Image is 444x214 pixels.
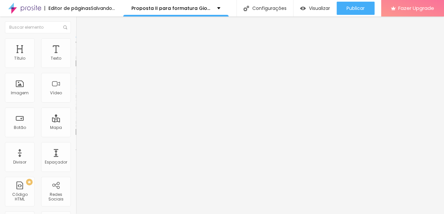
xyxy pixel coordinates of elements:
[50,91,62,95] div: Vídeo
[243,6,249,11] img: Icone
[398,5,434,11] span: Fazer Upgrade
[43,192,69,202] div: Redes Sociais
[347,6,365,11] span: Publicar
[337,2,375,15] button: Publicar
[293,2,337,15] button: Visualizar
[14,125,26,130] div: Botão
[50,125,62,130] div: Mapa
[13,160,26,165] div: Divisor
[51,56,61,61] div: Texto
[11,91,29,95] div: Imagem
[45,160,67,165] div: Espaçador
[63,25,67,29] img: Icone
[131,6,212,11] p: Proposta II para formatura Giovana
[5,21,71,33] input: Buscar elemento
[300,6,306,11] img: view-1.svg
[14,56,25,61] div: Título
[91,6,115,11] div: Salvando...
[309,6,330,11] span: Visualizar
[7,192,33,202] div: Código HTML
[44,6,91,11] div: Editor de páginas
